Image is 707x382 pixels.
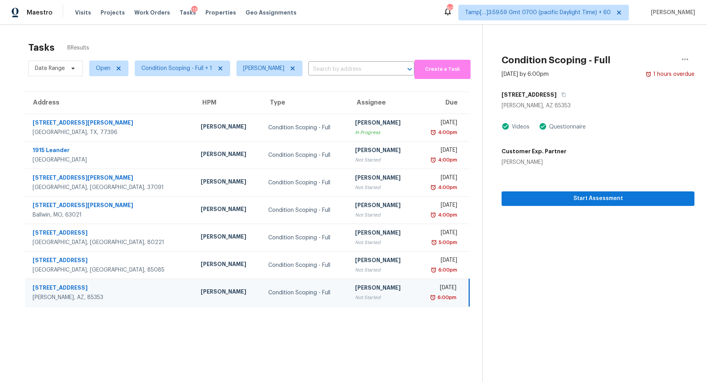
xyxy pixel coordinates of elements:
[502,191,694,206] button: Start Assessment
[245,9,297,17] span: Geo Assignments
[201,178,256,187] div: [PERSON_NAME]
[502,91,557,99] h5: [STREET_ADDRESS]
[416,92,469,114] th: Due
[201,288,256,298] div: [PERSON_NAME]
[422,256,457,266] div: [DATE]
[509,123,529,131] div: Videos
[431,239,437,246] img: Overdue Alarm Icon
[436,129,457,136] div: 4:00pm
[268,261,343,269] div: Condition Scoping - Full
[268,206,343,214] div: Condition Scoping - Full
[355,174,410,184] div: [PERSON_NAME]
[502,122,509,130] img: Artifact Present Icon
[502,70,549,78] div: [DATE] by 6:00pm
[33,294,188,301] div: [PERSON_NAME], AZ, 85353
[201,150,256,160] div: [PERSON_NAME]
[418,65,467,74] span: Create a Task
[201,260,256,270] div: [PERSON_NAME]
[268,234,343,242] div: Condition Scoping - Full
[33,129,188,136] div: [GEOGRAPHIC_DATA], TX, 77396
[141,64,212,72] span: Condition Scoping - Full + 1
[33,146,188,156] div: 1915 Leander
[422,229,457,239] div: [DATE]
[33,239,188,246] div: [GEOGRAPHIC_DATA], [GEOGRAPHIC_DATA], 80221
[33,229,188,239] div: [STREET_ADDRESS]
[355,284,410,294] div: [PERSON_NAME]
[33,156,188,164] div: [GEOGRAPHIC_DATA]
[355,156,410,164] div: Not Started
[422,119,457,129] div: [DATE]
[27,9,53,17] span: Maestro
[268,124,343,132] div: Condition Scoping - Full
[179,10,196,15] span: Tasks
[430,266,437,274] img: Overdue Alarm Icon
[430,294,436,301] img: Overdue Alarm Icon
[33,284,188,294] div: [STREET_ADDRESS]
[262,92,349,114] th: Type
[355,294,410,301] div: Not Started
[28,44,55,51] h2: Tasks
[547,123,586,131] div: Questionnaire
[355,146,410,156] div: [PERSON_NAME]
[101,9,125,17] span: Projects
[201,233,256,242] div: [PERSON_NAME]
[33,184,188,191] div: [GEOGRAPHIC_DATA], [GEOGRAPHIC_DATA], 37091
[430,184,436,191] img: Overdue Alarm Icon
[75,9,91,17] span: Visits
[25,92,194,114] th: Address
[437,266,457,274] div: 6:00pm
[437,239,457,246] div: 5:00pm
[33,119,188,129] div: [STREET_ADDRESS][PERSON_NAME]
[355,239,410,246] div: Not Started
[355,229,410,239] div: [PERSON_NAME]
[201,123,256,132] div: [PERSON_NAME]
[648,9,695,17] span: [PERSON_NAME]
[201,205,256,215] div: [PERSON_NAME]
[430,156,436,164] img: Overdue Alarm Icon
[355,256,410,266] div: [PERSON_NAME]
[465,9,611,17] span: Tamp[…]3:59:59 Gmt 0700 (pacific Daylight Time) + 60
[355,211,410,219] div: Not Started
[436,184,457,191] div: 4:00pm
[67,44,89,52] span: 8 Results
[308,63,392,75] input: Search by address
[502,147,566,155] h5: Customer Exp. Partner
[355,184,410,191] div: Not Started
[508,194,688,204] span: Start Assessment
[355,119,410,129] div: [PERSON_NAME]
[33,174,188,184] div: [STREET_ADDRESS][PERSON_NAME]
[355,266,410,274] div: Not Started
[422,174,457,184] div: [DATE]
[502,56,610,64] h2: Condition Scoping - Full
[134,9,170,17] span: Work Orders
[645,70,652,78] img: Overdue Alarm Icon
[502,102,694,110] div: [PERSON_NAME], AZ 85353
[422,146,457,156] div: [DATE]
[243,64,284,72] span: [PERSON_NAME]
[33,201,188,211] div: [STREET_ADDRESS][PERSON_NAME]
[33,211,188,219] div: Ballwin, MO, 63021
[436,156,457,164] div: 4:00pm
[35,64,65,72] span: Date Range
[436,211,457,219] div: 4:00pm
[436,294,456,301] div: 6:00pm
[539,122,547,130] img: Artifact Present Icon
[33,256,188,266] div: [STREET_ADDRESS]
[33,266,188,274] div: [GEOGRAPHIC_DATA], [GEOGRAPHIC_DATA], 85085
[96,64,110,72] span: Open
[268,151,343,159] div: Condition Scoping - Full
[447,5,452,13] div: 608
[205,9,236,17] span: Properties
[414,60,471,79] button: Create a Task
[194,92,262,114] th: HPM
[268,179,343,187] div: Condition Scoping - Full
[191,6,198,14] div: 13
[268,289,343,297] div: Condition Scoping - Full
[430,129,436,136] img: Overdue Alarm Icon
[355,201,410,211] div: [PERSON_NAME]
[404,64,415,75] button: Open
[355,129,410,136] div: In Progress
[652,70,694,78] div: 1 hours overdue
[502,158,566,166] div: [PERSON_NAME]
[349,92,416,114] th: Assignee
